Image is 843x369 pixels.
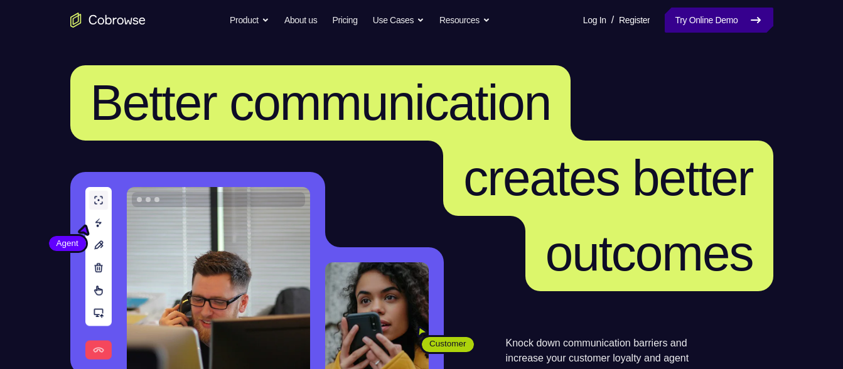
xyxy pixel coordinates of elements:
[90,75,551,131] span: Better communication
[545,225,753,281] span: outcomes
[463,150,753,206] span: creates better
[439,8,490,33] button: Resources
[665,8,773,33] a: Try Online Demo
[284,8,317,33] a: About us
[619,8,650,33] a: Register
[70,13,146,28] a: Go to the home page
[332,8,357,33] a: Pricing
[583,8,606,33] a: Log In
[230,8,269,33] button: Product
[611,13,614,28] span: /
[373,8,424,33] button: Use Cases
